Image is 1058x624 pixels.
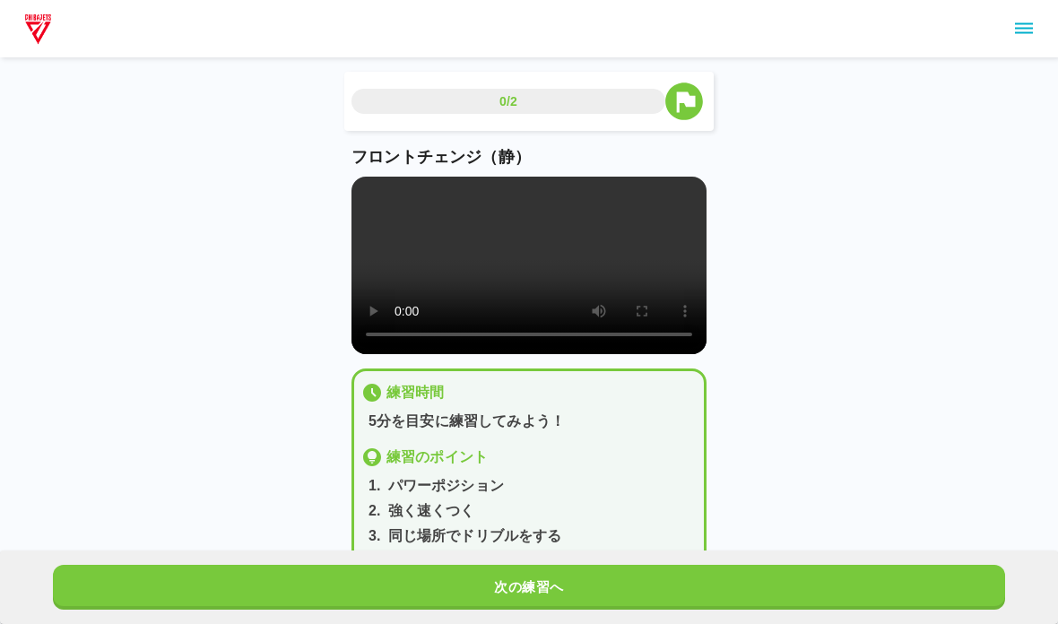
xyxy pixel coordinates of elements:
[53,565,1005,610] button: 次の練習へ
[386,446,488,468] p: 練習のポイント
[369,411,697,432] p: 5分を目安に練習してみよう！
[369,475,381,497] p: 1 .
[22,11,55,47] img: dummy
[388,525,562,547] p: 同じ場所でドリブルをする
[369,500,381,522] p: 2 .
[499,92,517,110] p: 0/2
[388,500,475,522] p: 強く速くつく
[1009,13,1039,44] button: sidemenu
[386,382,445,403] p: 練習時間
[369,525,381,547] p: 3 .
[388,475,504,497] p: パワーポジション
[351,145,707,169] p: フロントチェンジ（静）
